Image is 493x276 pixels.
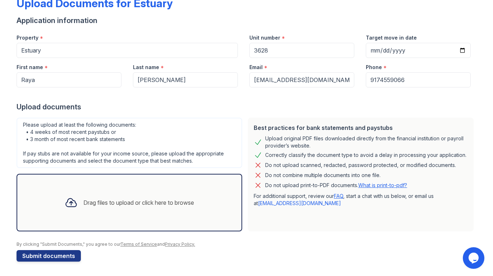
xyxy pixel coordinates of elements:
div: Please upload at least the following documents: • 4 weeks of most recent paystubs or • 3 month of... [17,118,242,168]
label: Phone [366,64,382,71]
label: Unit number [249,34,280,41]
div: Do not upload scanned, redacted, password protected, or modified documents. [265,161,456,169]
div: Upload original PDF files downloaded directly from the financial institution or payroll provider’... [265,135,468,149]
iframe: chat widget [463,247,486,269]
p: Do not upload print-to-PDF documents. [265,182,407,189]
div: Application information [17,15,476,26]
label: Last name [133,64,159,71]
a: What is print-to-pdf? [358,182,407,188]
label: First name [17,64,43,71]
a: [EMAIL_ADDRESS][DOMAIN_NAME] [258,200,341,206]
div: Upload documents [17,102,476,112]
a: Terms of Service [120,241,157,247]
div: Best practices for bank statements and paystubs [254,123,468,132]
a: FAQ [334,193,343,199]
div: Correctly classify the document type to avoid a delay in processing your application. [265,151,466,159]
button: Submit documents [17,250,81,262]
label: Property [17,34,38,41]
label: Email [249,64,263,71]
div: Do not combine multiple documents into one file. [265,171,381,180]
label: Target move in date [366,34,417,41]
div: By clicking "Submit Documents," you agree to our and [17,241,476,247]
p: For additional support, review our , start a chat with us below, or email us at [254,193,468,207]
div: Drag files to upload or click here to browse [83,198,194,207]
a: Privacy Policy. [165,241,195,247]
